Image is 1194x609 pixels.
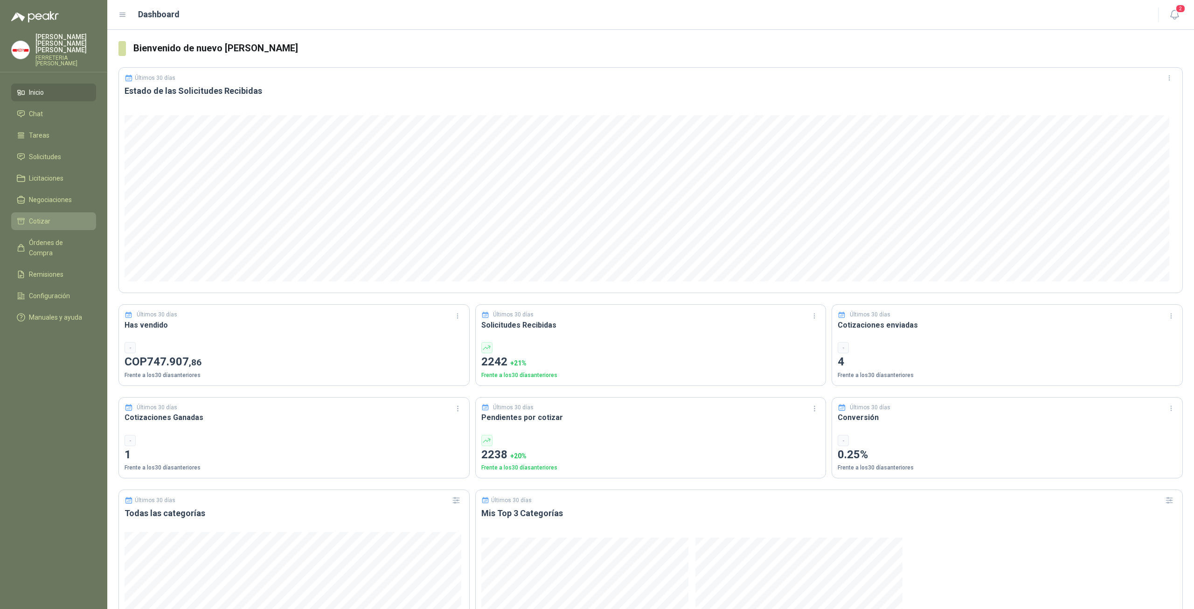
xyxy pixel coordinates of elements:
div: - [125,342,136,353]
p: Últimos 30 días [850,310,890,319]
p: 0.25% [838,446,1177,464]
a: Remisiones [11,266,96,283]
span: 747.907 [147,355,201,368]
p: 4 [838,353,1177,371]
h1: Dashboard [138,8,180,21]
p: Últimos 30 días [491,497,532,504]
a: Cotizar [11,212,96,230]
img: Logo peakr [11,11,59,22]
span: ,86 [189,357,201,368]
p: Últimos 30 días [135,75,175,81]
div: - [125,435,136,446]
h3: Has vendido [125,319,464,331]
p: COP [125,353,464,371]
span: Configuración [29,291,70,301]
span: Chat [29,109,43,119]
h3: Cotizaciones enviadas [838,319,1177,331]
h3: Mis Top 3 Categorías [481,508,1177,519]
h3: Cotizaciones Ganadas [125,412,464,423]
a: Negociaciones [11,191,96,209]
p: 2242 [481,353,820,371]
span: + 20 % [510,452,527,460]
p: Frente a los 30 días anteriores [838,463,1177,472]
a: Chat [11,105,96,123]
p: 1 [125,446,464,464]
span: Cotizar [29,216,50,226]
a: Licitaciones [11,169,96,187]
h3: Pendientes por cotizar [481,412,820,423]
div: - [838,342,849,353]
p: Frente a los 30 días anteriores [481,371,820,380]
h3: Solicitudes Recibidas [481,319,820,331]
p: Últimos 30 días [493,310,534,319]
span: Manuales y ayuda [29,312,82,322]
p: Frente a los 30 días anteriores [125,371,464,380]
p: Últimos 30 días [493,403,534,412]
a: Inicio [11,84,96,101]
a: Configuración [11,287,96,305]
div: - [838,435,849,446]
span: Órdenes de Compra [29,238,87,258]
p: Frente a los 30 días anteriores [481,463,820,472]
p: Últimos 30 días [137,403,177,412]
a: Solicitudes [11,148,96,166]
a: Órdenes de Compra [11,234,96,262]
a: Manuales y ayuda [11,308,96,326]
button: 2 [1166,7,1183,23]
p: Últimos 30 días [135,497,175,504]
span: Tareas [29,130,49,140]
span: Negociaciones [29,195,72,205]
span: Remisiones [29,269,63,280]
span: 2 [1175,4,1186,13]
h3: Todas las categorías [125,508,464,519]
span: Inicio [29,87,44,98]
h3: Conversión [838,412,1177,423]
p: Frente a los 30 días anteriores [125,463,464,472]
p: Últimos 30 días [137,310,177,319]
p: 2238 [481,446,820,464]
a: Tareas [11,126,96,144]
span: Solicitudes [29,152,61,162]
img: Company Logo [12,41,29,59]
span: + 21 % [510,359,527,367]
p: [PERSON_NAME] [PERSON_NAME] [PERSON_NAME] [35,34,96,53]
p: Frente a los 30 días anteriores [838,371,1177,380]
h3: Bienvenido de nuevo [PERSON_NAME] [133,41,1183,56]
p: Últimos 30 días [850,403,890,412]
span: Licitaciones [29,173,63,183]
p: FERRETERIA [PERSON_NAME] [35,55,96,66]
h3: Estado de las Solicitudes Recibidas [125,85,1177,97]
